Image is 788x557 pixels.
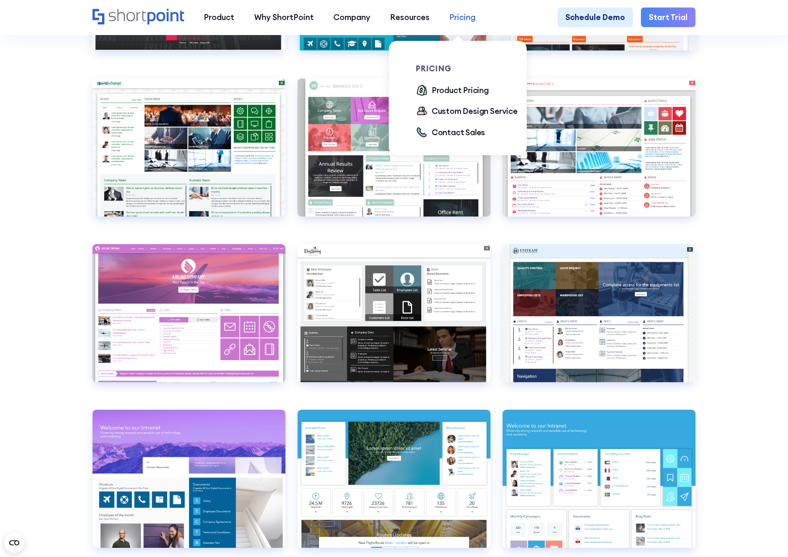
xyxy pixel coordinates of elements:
div: pricing [416,65,526,73]
div: Product [204,11,234,23]
a: Branded Site 4 [93,78,285,232]
div: Contact Sales [432,126,485,138]
div: Custom Design Service [432,105,518,117]
a: Home [93,9,184,26]
a: Product Pricing [416,84,489,97]
a: Branded Site 7 [93,244,285,398]
a: Why ShortPoint [244,8,323,27]
div: Product Pricing [432,84,489,96]
a: Start Trial [641,8,695,27]
a: Company [323,8,380,27]
button: Open CMP widget [4,533,24,553]
div: Pricing [449,11,475,23]
a: Contact Sales [416,126,485,139]
div: Resources [390,11,430,23]
a: Custom Design Service [416,105,518,118]
iframe: Chat Widget [746,517,788,557]
a: Product [194,8,244,27]
a: Pricing [440,8,485,27]
a: Branded Site 8 [298,244,490,398]
a: Branded Site 6 [503,78,695,232]
div: Company [333,11,370,23]
a: Branded Site 9 [503,244,695,398]
a: Schedule Demo [558,8,633,27]
div: Why ShortPoint [254,11,314,23]
a: Branded Site 5 [298,78,490,232]
a: Resources [380,8,439,27]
